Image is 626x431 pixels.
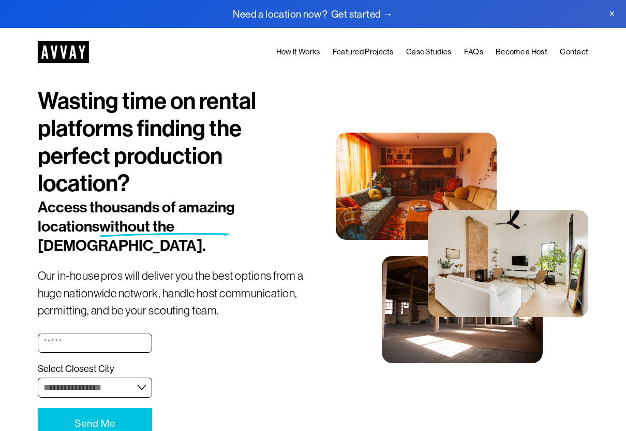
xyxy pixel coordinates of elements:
[333,46,394,59] a: Featured Projects
[464,46,483,59] a: FAQs
[38,217,205,255] span: without the [DEMOGRAPHIC_DATA].
[38,198,267,256] h2: Access thousands of amazing locations
[406,46,452,59] a: Case Studies
[38,41,89,63] img: AVVAY - The First Nationwide Location Scouting Co.
[38,378,153,398] select: Select Closest City
[276,46,320,59] a: How It Works
[560,46,588,59] a: Contact
[496,46,547,59] a: Become a Host
[38,267,313,320] p: Our in-house pros will deliver you the best options from a huge nationwide network, handle host c...
[38,363,114,375] span: Select Closest City
[38,88,313,198] h1: Wasting time on rental platforms finding the perfect production location?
